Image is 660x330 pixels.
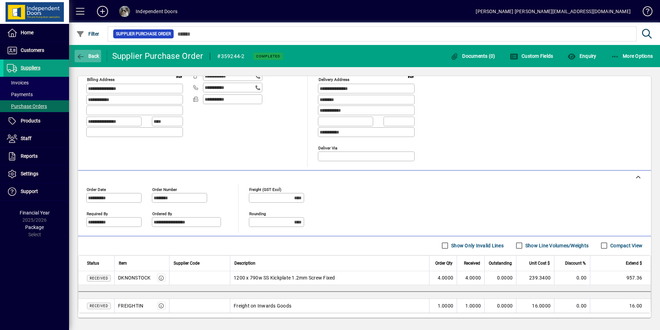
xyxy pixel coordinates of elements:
td: 957.36 [590,271,651,285]
div: DKNONSTOCK [118,274,151,281]
span: Staff [21,136,31,141]
td: 0.0000 [484,299,516,313]
button: Add [91,5,114,18]
td: 1.0000 [429,299,457,313]
mat-label: Order number [152,187,177,192]
label: Compact View [609,242,642,249]
span: Invoices [7,80,29,85]
button: Filter [75,28,101,40]
span: Status [87,259,99,267]
a: Home [3,24,69,42]
a: Purchase Orders [3,100,69,112]
span: Freight on Inwards Goods [234,302,291,309]
button: Documents (0) [449,50,497,62]
a: View on map [174,70,185,81]
span: More Options [611,53,653,59]
button: Enquiry [566,50,598,62]
td: 0.00 [554,271,590,285]
span: Unit Cost $ [529,259,550,267]
span: Received [90,304,108,308]
div: [PERSON_NAME] [PERSON_NAME][EMAIL_ADDRESS][DOMAIN_NAME] [476,6,631,17]
a: Reports [3,148,69,165]
a: Knowledge Base [638,1,651,24]
button: Back [75,50,101,62]
mat-label: Ordered by [152,211,172,216]
span: Back [76,53,99,59]
a: View on map [405,70,416,81]
span: Received [464,259,480,267]
span: Products [21,118,40,123]
div: Independent Doors [136,6,177,17]
a: Payments [3,89,69,100]
span: Financial Year [20,210,50,216]
mat-label: Required by [87,211,108,216]
span: 1200 x 790w SS Kickplate 1.2mm Screw Fixed [234,274,335,281]
td: 4.0000 [457,271,484,285]
span: Payments [7,92,33,97]
button: More Options [609,50,655,62]
div: #359244-2 [217,51,244,62]
a: Settings [3,165,69,183]
span: Outstanding [489,259,512,267]
a: Products [3,112,69,130]
span: Reports [21,153,38,159]
span: Custom Fields [510,53,553,59]
button: Custom Fields [508,50,555,62]
span: Order Qty [435,259,453,267]
span: Supplier Purchase Order [116,30,171,37]
span: Filter [76,31,99,37]
span: Documents (0) [450,53,495,59]
a: Support [3,183,69,200]
td: 0.00 [554,299,590,313]
td: 16.0000 [516,299,554,313]
div: Supplier Purchase Order [112,51,203,62]
mat-label: Rounding [249,211,266,216]
label: Show Line Volumes/Weights [524,242,589,249]
span: Supplier Code [174,259,200,267]
span: Completed [256,54,280,58]
span: Discount % [565,259,586,267]
td: 16.00 [590,299,651,313]
td: 4.0000 [429,271,457,285]
a: Customers [3,42,69,59]
mat-label: Order date [87,187,106,192]
span: Customers [21,47,44,53]
mat-label: Deliver via [318,145,337,150]
td: 239.3400 [516,271,554,285]
span: Extend $ [626,259,642,267]
label: Show Only Invalid Lines [450,242,504,249]
app-page-header-button: Back [69,50,107,62]
td: 0.0000 [484,271,516,285]
div: FREIGHTIN [118,302,143,309]
a: Invoices [3,77,69,89]
span: Package [25,224,44,230]
a: Staff [3,130,69,147]
span: Home [21,30,33,35]
span: Item [119,259,127,267]
button: Profile [114,5,136,18]
span: Enquiry [567,53,596,59]
span: Description [234,259,255,267]
span: Purchase Orders [7,103,47,109]
span: Received [90,276,108,280]
span: Settings [21,171,38,176]
mat-label: Freight (GST excl) [249,187,281,192]
span: Suppliers [21,65,40,71]
td: 1.0000 [457,299,484,313]
span: Support [21,189,38,194]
